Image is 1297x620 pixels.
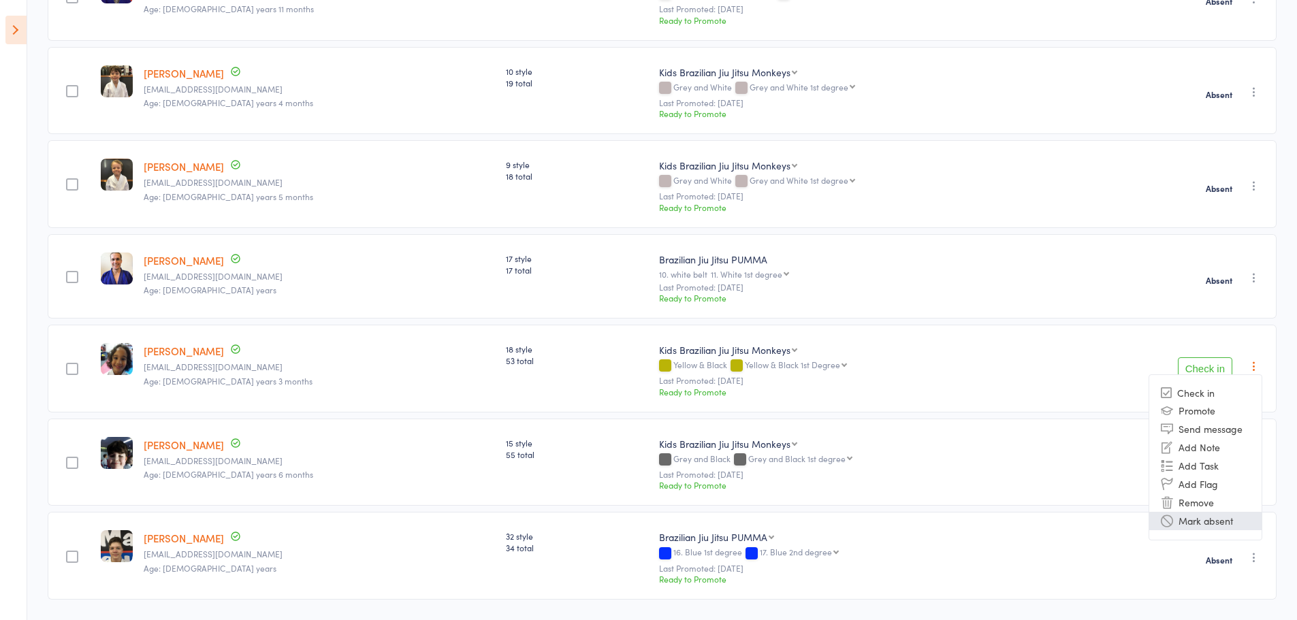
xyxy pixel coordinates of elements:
[659,4,1062,14] small: Last Promoted: [DATE]
[659,547,1062,559] div: 16. Blue 1st degree
[745,360,840,369] div: Yellow & Black 1st Degree
[1149,493,1262,512] li: Remove
[144,562,276,574] span: Age: [DEMOGRAPHIC_DATA] years
[506,77,647,88] span: 19 total
[144,438,224,452] a: [PERSON_NAME]
[144,549,495,559] small: caleb6405@gmail.com
[144,191,313,202] span: Age: [DEMOGRAPHIC_DATA] years 5 months
[1149,457,1262,475] li: Add Task
[101,65,133,97] img: image1679979958.png
[506,170,647,182] span: 18 total
[659,376,1062,385] small: Last Promoted: [DATE]
[506,542,647,553] span: 34 total
[1149,512,1262,530] li: Mark absent
[506,65,647,77] span: 10 style
[101,530,133,562] img: image1593069784.png
[1149,402,1262,420] li: Promote
[659,252,1062,266] div: Brazilian Jiu Jitsu PUMMA
[144,3,314,14] span: Age: [DEMOGRAPHIC_DATA] years 11 months
[659,98,1062,108] small: Last Promoted: [DATE]
[144,531,224,545] a: [PERSON_NAME]
[750,82,848,91] div: Grey and White 1st degree
[659,201,1062,213] div: Ready to Promote
[506,343,647,355] span: 18 style
[144,159,224,174] a: [PERSON_NAME]
[659,108,1062,119] div: Ready to Promote
[659,65,790,79] div: Kids Brazilian Jiu Jitsu Monkeys
[659,479,1062,491] div: Ready to Promote
[1178,357,1232,379] button: Check in
[144,284,276,295] span: Age: [DEMOGRAPHIC_DATA] years
[748,454,846,463] div: Grey and Black 1st degree
[506,264,647,276] span: 17 total
[144,66,224,80] a: [PERSON_NAME]
[659,282,1062,292] small: Last Promoted: [DATE]
[659,82,1062,94] div: Grey and White
[101,159,133,191] img: image1679980080.png
[1206,89,1232,100] strong: Absent
[1149,420,1262,438] li: Send message
[659,530,767,544] div: Brazilian Jiu Jitsu PUMMA
[1149,438,1262,457] li: Add Note
[144,253,224,267] a: [PERSON_NAME]
[659,470,1062,479] small: Last Promoted: [DATE]
[144,84,495,94] small: tesssibley@hotmail.com
[659,159,790,172] div: Kids Brazilian Jiu Jitsu Monkeys
[144,97,313,108] span: Age: [DEMOGRAPHIC_DATA] years 4 months
[506,159,647,170] span: 9 style
[144,375,313,387] span: Age: [DEMOGRAPHIC_DATA] years 3 months
[1206,183,1232,194] strong: Absent
[659,437,790,451] div: Kids Brazilian Jiu Jitsu Monkeys
[659,564,1062,573] small: Last Promoted: [DATE]
[506,252,647,264] span: 17 style
[659,176,1062,187] div: Grey and White
[659,454,1062,466] div: Grey and Black
[659,360,1062,372] div: Yellow & Black
[506,355,647,366] span: 53 total
[506,448,647,460] span: 55 total
[506,437,647,448] span: 15 style
[144,344,224,358] a: [PERSON_NAME]
[1149,475,1262,493] li: Add Flag
[144,456,495,466] small: jifflowe@gmail.com
[659,343,790,357] div: Kids Brazilian Jiu Jitsu Monkeys
[659,191,1062,201] small: Last Promoted: [DATE]
[659,292,1062,304] div: Ready to Promote
[659,386,1062,397] div: Ready to Promote
[711,270,782,278] div: 11. White 1st degree
[659,270,1062,278] div: 10. white belt
[1206,555,1232,566] strong: Absent
[659,14,1062,26] div: Ready to Promote
[144,178,495,187] small: tesssibley@hotmail.com
[144,468,313,480] span: Age: [DEMOGRAPHIC_DATA] years 6 months
[1149,385,1262,402] li: Check in
[506,530,647,542] span: 32 style
[144,272,495,281] small: cambishop083@gmail.com
[659,573,1062,585] div: Ready to Promote
[1206,275,1232,286] strong: Absent
[101,343,133,375] img: image1561444573.png
[101,252,133,284] img: image1744428716.png
[144,362,495,372] small: franciscabyrne@gmail.com
[760,547,832,556] div: 17. Blue 2nd degree
[101,437,133,469] img: image1534380085.png
[750,176,848,184] div: Grey and White 1st degree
